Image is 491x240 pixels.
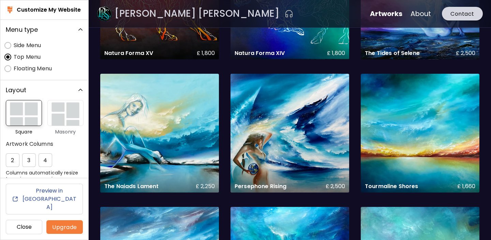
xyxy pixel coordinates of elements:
[351,7,394,20] a: Contact
[369,183,387,190] p: £ 1,660
[108,50,126,57] p: £ 1,800
[52,224,77,231] span: Upgrade
[8,6,23,21] img: large.webp
[0,80,88,100] div: Layout
[146,50,196,57] p: Natura Forma XIV
[47,129,84,135] h6: Masonry
[107,183,126,190] p: £ 2,250
[359,10,389,17] span: Contact
[0,40,88,80] div: Menu type
[77,87,84,94] img: rightChevron
[6,140,83,148] h6: Artwork Columns
[6,153,19,167] button: 2
[196,8,205,19] button: pauseOutline IconGradient Icon
[238,50,256,57] p: £ 1,800
[16,50,64,57] p: Natura Forma XV
[26,157,32,164] span: 3
[6,6,14,14] img: paintBrush
[6,184,83,214] a: Preview in [GEOGRAPHIC_DATA]
[353,7,394,20] button: Contact
[281,9,314,19] a: Artworks
[0,100,88,227] div: Menu type
[17,6,81,14] h5: Customize My Website
[6,63,83,74] div: FLOATING_NAVIGATION
[16,183,70,190] p: The Naiads Lament
[42,157,48,164] span: 4
[26,10,191,17] h5: [PERSON_NAME] [PERSON_NAME]
[367,50,387,57] p: £ 2,500
[6,100,42,126] img: GRID
[39,153,52,167] button: 4
[322,9,342,19] a: About
[237,183,256,190] p: £ 2,500
[272,74,391,193] a: Tourmaline Shores£ 1,660https://cdn.kaleido.art/CDN/Artwork/172021/Primary/medium.webp?updated=76...
[6,25,38,34] p: Menu type
[6,170,83,182] h6: Columns automatically resize to various screen sizes.
[46,220,83,234] button: Upgrade
[276,183,330,190] p: Tourmaline Shores
[22,153,36,167] button: 3
[146,183,198,190] p: Persephone Rising
[142,74,261,193] a: Persephone Rising£ 2,500https://cdn.kaleido.art/CDN/Artwork/171192/Primary/medium.webp?updated=75...
[14,41,41,50] span: Side Menu
[12,223,36,231] h6: Close
[14,53,41,61] span: Top Menu
[10,157,16,164] span: 2
[6,40,83,51] div: SIDE_NAVIGATION
[6,220,42,234] a: Close
[12,74,130,193] a: The Naiads Lament£ 2,250https://cdn.kaleido.art/CDN/Artwork/173922/Primary/medium.webp?updated=77...
[12,196,19,202] img: icon
[21,187,77,211] h6: Preview in [GEOGRAPHIC_DATA]
[6,86,26,95] p: Layout
[14,65,52,73] span: Floating Menu
[0,20,88,40] div: Menu type
[77,26,84,33] img: rightChevron
[276,50,331,57] p: The Tides of Selene
[6,129,42,135] h6: Square
[47,100,84,126] img: MASONRY
[6,51,83,63] div: TOP_NAVIGATION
